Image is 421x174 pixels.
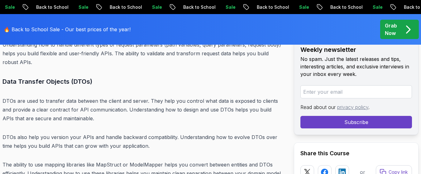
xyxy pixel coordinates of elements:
p: DTOs are used to transfer data between the client and server. They help you control what data is ... [2,97,284,123]
p: Back to School [178,4,220,10]
p: Sale [367,4,387,10]
p: 🔥 Back to School Sale - Our best prices of the year! [4,26,131,33]
p: Sale [73,4,93,10]
h2: Weekly newsletter [300,45,412,54]
p: Read about our . [300,103,412,111]
p: Understanding how to handle different types of request parameters (path variables, query paramete... [2,40,284,67]
p: No spam. Just the latest releases and tips, interesting articles, and exclusive interviews in you... [300,55,412,78]
p: DTOs also help you version your APIs and handle backward compatibility. Understanding how to evol... [2,133,284,150]
a: privacy policy [337,104,368,110]
p: Back to School [251,4,294,10]
p: Sale [294,4,314,10]
input: Enter your email [300,85,412,98]
p: Grab Now [385,22,397,37]
h3: Data Transfer Objects (DTOs) [2,77,284,87]
p: Sale [220,4,240,10]
button: Subscribe [300,116,412,128]
p: Back to School [325,4,367,10]
p: Back to School [104,4,147,10]
p: Back to School [31,4,73,10]
p: Sale [147,4,167,10]
h2: Share this Course [300,149,412,158]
